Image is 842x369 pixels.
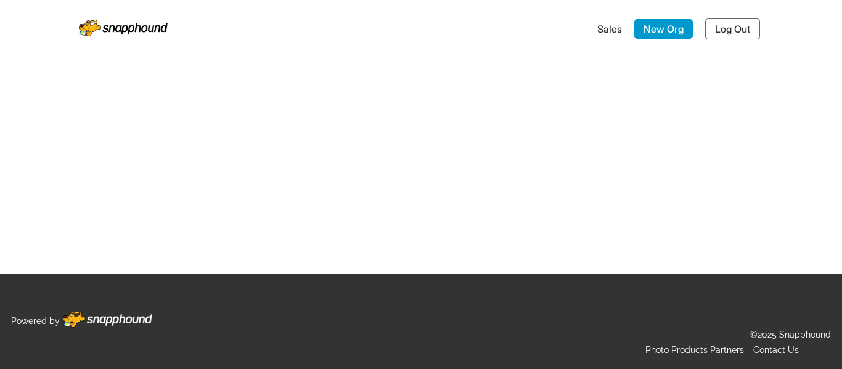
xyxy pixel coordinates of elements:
[645,345,744,355] a: Photo Products Partners
[705,18,760,39] a: Log Out
[597,23,622,35] a: Sales
[753,345,799,355] a: Contact Us
[634,19,693,39] a: New Org
[63,312,152,328] img: Footer
[750,327,831,343] p: ©2025 Snapphound
[11,314,60,329] p: Powered by
[79,15,168,36] img: Snapphound Logo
